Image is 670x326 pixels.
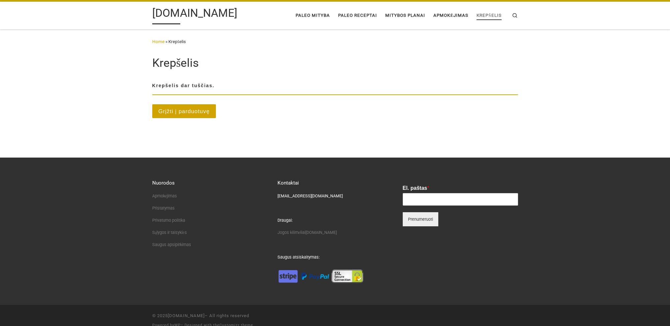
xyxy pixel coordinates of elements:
[152,193,177,198] a: Apmokėjimas
[152,206,175,211] a: Pristatymas
[165,39,167,44] span: »
[152,180,268,186] h5: Nuorodos
[336,9,379,22] a: Paleo receptai
[152,104,216,118] a: Grįžti į parduotuvę
[168,313,205,318] a: [DOMAIN_NAME]
[385,9,425,21] span: Mitybos planai
[152,242,191,247] a: Saugus apsipirkimas
[168,39,186,44] span: Krepšelis
[152,55,518,72] h1: Krepšelis
[277,217,381,224] p: Draugai:
[475,9,504,22] a: Krepšelis
[477,9,501,21] span: Krepšelis
[152,313,168,318] span: © 2025
[205,313,249,318] span: – All rights reserved
[306,230,337,235] a: [DOMAIN_NAME]
[294,9,332,22] a: Paleo mityba
[383,9,427,22] a: Mitybos planai
[338,9,377,21] span: Paleo receptai
[403,212,438,226] button: Prenumeruoti
[277,192,381,199] p: [EMAIL_ADDRESS][DOMAIN_NAME]
[152,75,518,95] p: Krepšelis dar tuščias.
[152,5,237,24] a: [DOMAIN_NAME]
[152,230,187,235] a: Sąlygos ir taisyklės
[152,218,185,223] a: Privatumo politika
[403,185,518,192] label: El. paštas
[296,9,330,21] span: Paleo mityba
[277,180,393,186] h5: Kontaktai
[431,9,470,22] a: Apmokėjimas
[277,230,306,235] a: Jogos kilimėliai
[433,9,468,21] span: Apmokėjimas
[277,254,381,261] p: Saugus atsiskaitymas:
[152,39,164,44] a: Home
